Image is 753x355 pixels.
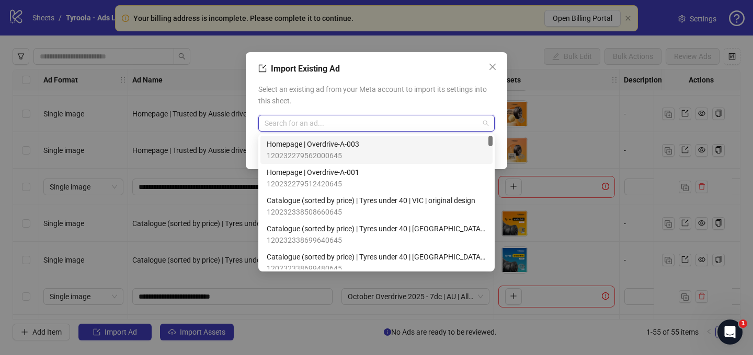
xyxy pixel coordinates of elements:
span: 120232279562000645 [267,150,359,161]
div: Catalogue (sorted by price) | Tyres under 40 | VIC | new design - blue v1 [260,249,493,277]
span: 120232338699480645 [267,263,486,274]
span: close [488,63,497,71]
span: 120232338508660645 [267,206,475,218]
span: Catalogue (sorted by price) | Tyres under 40 | [GEOGRAPHIC_DATA] | new design - orange v1 [267,223,486,234]
span: Import Existing Ad [271,64,340,74]
div: Homepage | Overdrive-A-003 [260,136,493,164]
span: Select an existing ad from your Meta account to import its settings into this sheet. [258,84,495,106]
span: 120232279512420645 [267,178,359,190]
span: 1 [739,319,747,328]
div: Catalogue (sorted by price) | Tyres under 40 | VIC | original design [260,192,493,220]
span: Catalogue (sorted by price) | Tyres under 40 | [GEOGRAPHIC_DATA] | new design - blue v1 [267,251,486,263]
span: Homepage | Overdrive-A-003 [267,138,359,150]
span: Catalogue (sorted by price) | Tyres under 40 | VIC | original design [267,195,475,206]
button: Close [484,58,501,75]
span: import [258,64,267,73]
iframe: Intercom live chat [717,319,743,345]
span: Homepage | Overdrive-A-001 [267,167,359,178]
div: Catalogue (sorted by price) | Tyres under 40 | VIC | new design - orange v1 [260,220,493,249]
div: Homepage | Overdrive-A-001 [260,164,493,192]
span: 120232338699640645 [267,234,486,246]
